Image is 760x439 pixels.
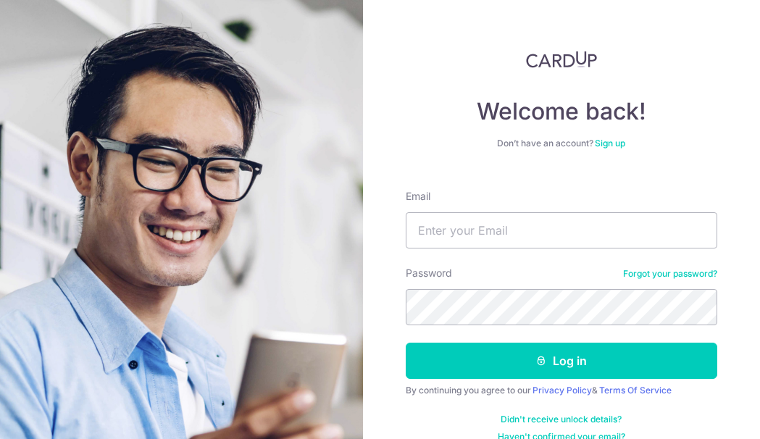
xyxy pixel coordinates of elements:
h4: Welcome back! [406,97,717,126]
a: Privacy Policy [533,385,592,396]
a: Didn't receive unlock details? [501,414,622,425]
label: Password [406,266,452,280]
div: Don’t have an account? [406,138,717,149]
img: CardUp Logo [526,51,597,68]
button: Log in [406,343,717,379]
a: Sign up [595,138,625,149]
a: Forgot your password? [623,268,717,280]
input: Enter your Email [406,212,717,248]
a: Terms Of Service [599,385,672,396]
label: Email [406,189,430,204]
div: By continuing you agree to our & [406,385,717,396]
